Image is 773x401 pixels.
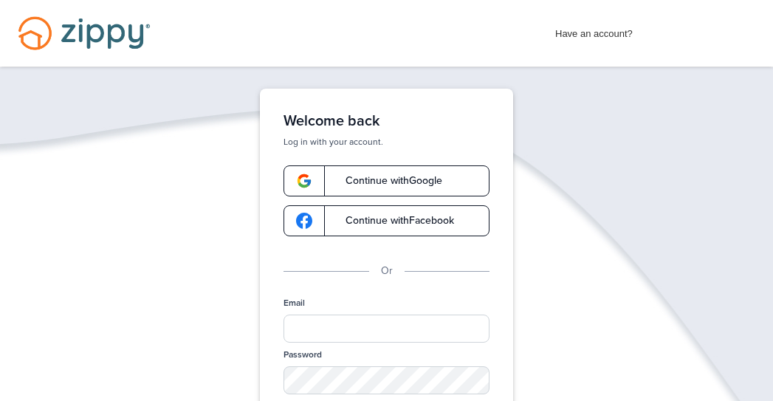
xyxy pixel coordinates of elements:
[284,349,322,361] label: Password
[331,176,442,186] span: Continue with Google
[284,112,489,130] h1: Welcome back
[284,205,489,236] a: google-logoContinue withFacebook
[381,263,393,279] p: Or
[331,216,454,226] span: Continue with Facebook
[284,297,305,309] label: Email
[555,18,633,42] span: Have an account?
[296,173,312,189] img: google-logo
[284,315,489,343] input: Email
[284,366,489,394] input: Password
[296,213,312,229] img: google-logo
[284,136,489,148] p: Log in with your account.
[284,165,489,196] a: google-logoContinue withGoogle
